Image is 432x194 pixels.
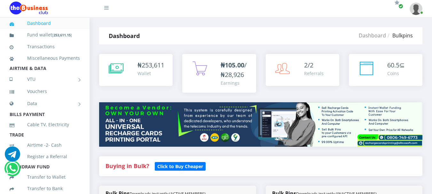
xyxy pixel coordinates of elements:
[387,70,405,77] div: Coins
[10,96,80,112] a: Data
[53,33,71,37] b: 253,611.15
[10,2,48,14] img: Logo
[106,162,149,170] strong: Buying in Bulk?
[410,3,422,15] img: User
[6,166,19,176] a: Chat for support
[10,27,80,43] a: Fund wallet[253,611.15]
[304,61,313,69] span: 2/2
[304,70,324,77] div: Referrals
[387,60,405,70] div: ⊆
[10,51,80,66] a: Miscellaneous Payments
[10,117,80,132] a: Cable TV, Electricity
[221,80,249,86] div: Earnings
[109,32,140,40] strong: Dashboard
[10,39,80,54] a: Transactions
[182,54,256,93] a: ₦105.00/₦28,926 Earnings
[137,70,164,77] div: Wallet
[142,61,164,69] span: 253,611
[221,61,247,79] span: /₦28,926
[10,138,80,152] a: Airtime -2- Cash
[99,102,422,147] img: multitenant_rcp.png
[10,16,80,31] a: Dashboard
[10,84,80,99] a: Vouchers
[386,32,413,39] li: Bulkpins
[398,4,403,9] span: Renew/Upgrade Subscription
[10,149,80,164] a: Register a Referral
[5,151,20,162] a: Chat for support
[221,61,244,69] b: ₦105.00
[359,32,386,39] a: Dashboard
[99,54,173,86] a: ₦253,611 Wallet
[155,162,206,170] a: Click to Buy Cheaper
[52,33,72,37] small: [ ]
[387,61,399,69] span: 60.5
[266,54,339,86] a: 2/2 Referrals
[137,60,164,70] div: ₦
[10,71,80,87] a: VTU
[10,170,80,184] a: Transfer to Wallet
[157,163,203,169] b: Click to Buy Cheaper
